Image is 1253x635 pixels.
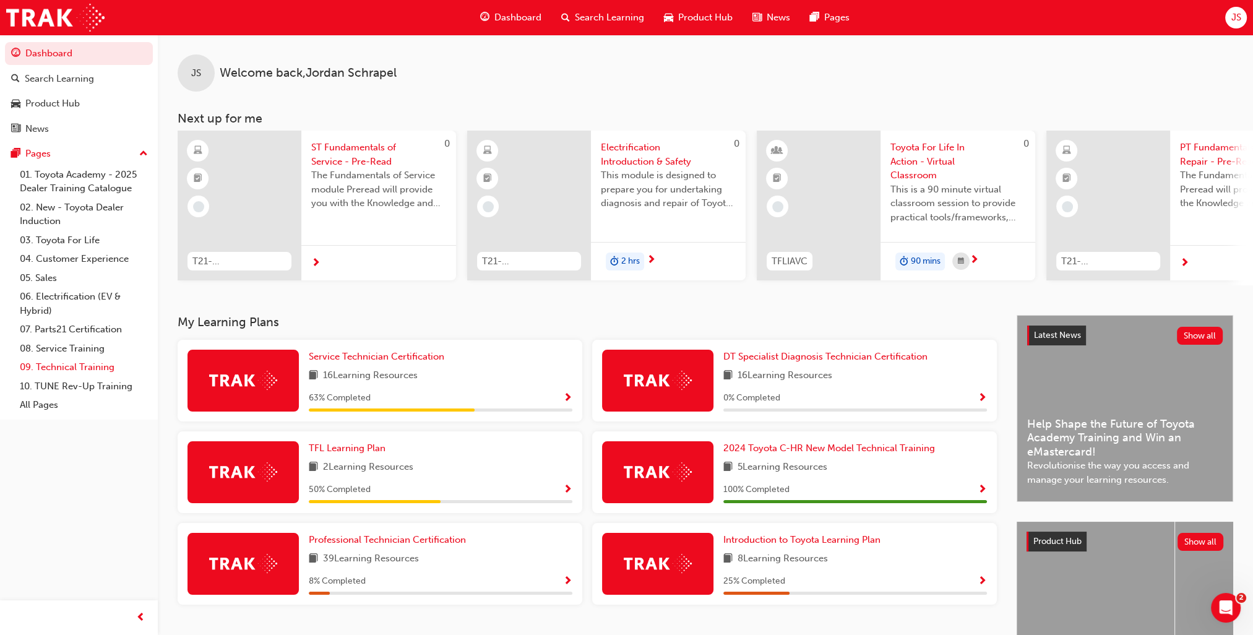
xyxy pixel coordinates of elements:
span: booktick-icon [773,171,782,187]
button: Show all [1177,327,1223,345]
span: T21-PTFOR_PRE_READ [1061,254,1155,269]
span: DT Specialist Diagnosis Technician Certification [723,351,928,362]
span: up-icon [139,146,148,162]
a: 06. Electrification (EV & Hybrid) [15,287,153,320]
span: book-icon [723,368,733,384]
span: Service Technician Certification [309,351,444,362]
h3: Next up for me [158,111,1253,126]
a: Dashboard [5,42,153,65]
span: Dashboard [494,11,541,25]
span: Show Progress [563,485,572,496]
button: Show Progress [978,391,987,406]
span: pages-icon [810,10,819,25]
span: Product Hub [1033,536,1082,546]
span: Help Shape the Future of Toyota Academy Training and Win an eMastercard! [1027,417,1223,459]
span: duration-icon [900,254,908,270]
span: book-icon [723,551,733,567]
span: Show Progress [978,485,987,496]
span: calendar-icon [958,254,964,269]
span: booktick-icon [194,171,202,187]
a: 09. Technical Training [15,358,153,377]
img: Trak [209,554,277,573]
span: Show Progress [563,576,572,587]
span: Show Progress [978,576,987,587]
a: 01. Toyota Academy - 2025 Dealer Training Catalogue [15,165,153,198]
span: 16 Learning Resources [738,368,832,384]
a: 07. Parts21 Certification [15,320,153,339]
span: pages-icon [11,149,20,160]
span: book-icon [723,460,733,475]
span: learningRecordVerb_NONE-icon [772,201,783,212]
span: TFL Learning Plan [309,443,385,454]
button: Show Progress [978,482,987,498]
img: Trak [6,4,105,32]
span: This is a 90 minute virtual classroom session to provide practical tools/frameworks, behaviours a... [890,183,1025,225]
span: TFLIAVC [772,254,807,269]
span: JS [191,66,201,80]
span: Professional Technician Certification [309,534,466,545]
div: Product Hub [25,97,80,111]
a: Professional Technician Certification [309,533,471,547]
span: learningRecordVerb_NONE-icon [193,201,204,212]
a: 2024 Toyota C-HR New Model Technical Training [723,441,940,456]
span: 0 [734,138,739,149]
a: news-iconNews [743,5,800,30]
span: next-icon [970,255,979,266]
span: 16 Learning Resources [323,368,418,384]
a: 0T21-FOD_HVIS_PREREQElectrification Introduction & SafetyThis module is designed to prepare you f... [467,131,746,280]
a: 0TFLIAVCToyota For Life In Action - Virtual ClassroomThis is a 90 minute virtual classroom sessio... [757,131,1035,280]
button: Show Progress [978,574,987,589]
a: guage-iconDashboard [470,5,551,30]
button: Show Progress [563,391,572,406]
a: car-iconProduct Hub [654,5,743,30]
span: booktick-icon [1062,171,1071,187]
span: JS [1231,11,1241,25]
span: car-icon [664,10,673,25]
a: Product HubShow all [1027,532,1223,551]
span: Electrification Introduction & Safety [601,140,736,168]
span: Product Hub [678,11,733,25]
a: 08. Service Training [15,339,153,358]
span: learningResourceType_ELEARNING-icon [483,143,492,159]
span: The Fundamentals of Service module Preread will provide you with the Knowledge and Understanding ... [311,168,446,210]
span: news-icon [11,124,20,135]
button: Show all [1178,533,1224,551]
a: 04. Customer Experience [15,249,153,269]
span: Latest News [1034,330,1081,340]
span: Introduction to Toyota Learning Plan [723,534,881,545]
img: Trak [624,371,692,390]
span: Welcome back , Jordan Schrapel [220,66,397,80]
a: TFL Learning Plan [309,441,390,456]
span: T21-FOD_HVIS_PREREQ [482,254,576,269]
span: 2 [1236,593,1246,603]
span: learningResourceType_ELEARNING-icon [194,143,202,159]
span: Show Progress [978,393,987,404]
span: 39 Learning Resources [323,551,419,567]
span: 8 Learning Resources [738,551,828,567]
span: news-icon [752,10,762,25]
div: Pages [25,147,51,161]
a: Latest NewsShow all [1027,326,1223,345]
a: 03. Toyota For Life [15,231,153,250]
div: Search Learning [25,72,94,86]
button: JS [1225,7,1247,28]
span: next-icon [647,255,656,266]
span: Pages [824,11,850,25]
span: 90 mins [911,254,941,269]
span: 100 % Completed [723,483,790,497]
a: Service Technician Certification [309,350,449,364]
span: ST Fundamentals of Service - Pre-Read [311,140,446,168]
a: News [5,118,153,140]
span: search-icon [561,10,570,25]
a: DT Specialist Diagnosis Technician Certification [723,350,932,364]
img: Trak [624,554,692,573]
span: 2024 Toyota C-HR New Model Technical Training [723,443,935,454]
span: book-icon [309,551,318,567]
span: 0 [1023,138,1029,149]
button: Pages [5,142,153,165]
iframe: Intercom live chat [1211,593,1241,623]
span: 50 % Completed [309,483,371,497]
span: next-icon [1180,258,1189,269]
span: 2 Learning Resources [323,460,413,475]
span: guage-icon [11,48,20,59]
